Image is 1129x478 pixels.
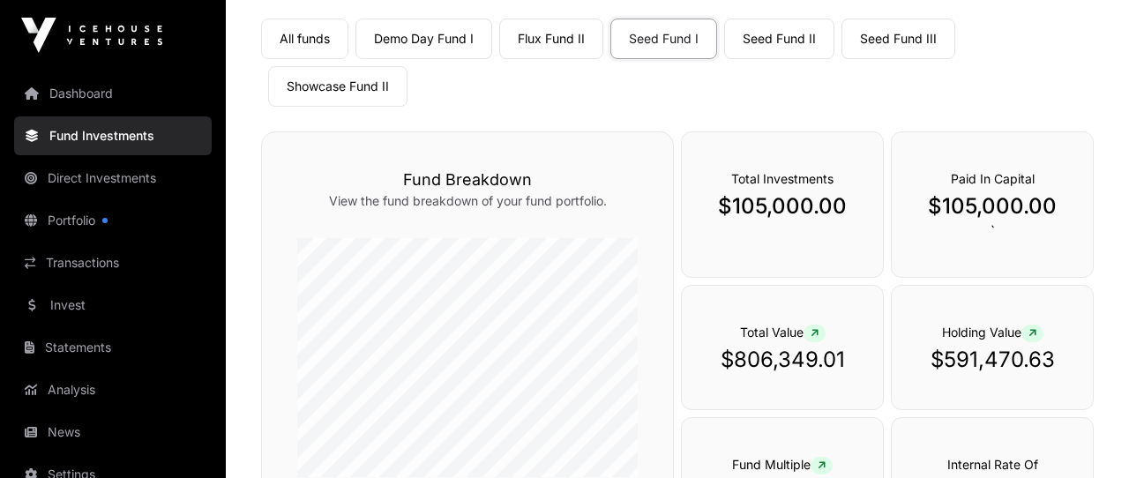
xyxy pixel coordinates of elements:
[927,192,1058,220] p: $105,000.00
[841,19,955,59] a: Seed Fund III
[717,346,848,374] p: $806,349.01
[891,131,1094,278] div: `
[610,19,717,59] a: Seed Fund I
[951,171,1035,186] span: Paid In Capital
[14,116,212,155] a: Fund Investments
[297,192,638,210] p: View the fund breakdown of your fund portfolio.
[268,66,407,107] a: Showcase Fund II
[499,19,603,59] a: Flux Fund II
[14,243,212,282] a: Transactions
[14,74,212,113] a: Dashboard
[740,325,826,340] span: Total Value
[14,286,212,325] a: Invest
[942,325,1043,340] span: Holding Value
[724,19,834,59] a: Seed Fund II
[927,346,1058,374] p: $591,470.63
[717,192,848,220] p: $105,000.00
[21,18,162,53] img: Icehouse Ventures Logo
[14,413,212,452] a: News
[1041,393,1129,478] iframe: Chat Widget
[14,201,212,240] a: Portfolio
[355,19,492,59] a: Demo Day Fund I
[297,168,638,192] h3: Fund Breakdown
[14,159,212,198] a: Direct Investments
[14,328,212,367] a: Statements
[731,171,834,186] span: Total Investments
[14,370,212,409] a: Analysis
[732,457,833,472] span: Fund Multiple
[261,19,348,59] a: All funds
